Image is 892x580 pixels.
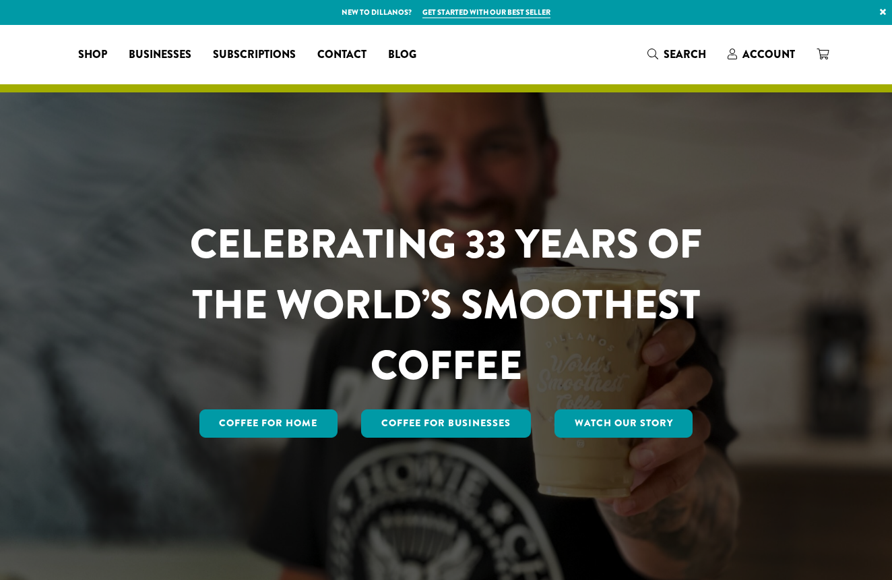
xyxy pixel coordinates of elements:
a: Coffee For Businesses [361,409,531,438]
span: Subscriptions [213,47,296,63]
a: Watch Our Story [554,409,693,438]
a: Get started with our best seller [422,7,550,18]
span: Blog [388,47,416,63]
a: Shop [67,44,118,65]
span: Search [664,47,706,62]
a: Search [637,43,717,65]
a: Coffee for Home [199,409,338,438]
h1: CELEBRATING 33 YEARS OF THE WORLD’S SMOOTHEST COFFEE [150,214,742,396]
span: Shop [78,47,107,63]
span: Businesses [129,47,191,63]
span: Contact [317,47,367,63]
span: Account [742,47,795,62]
